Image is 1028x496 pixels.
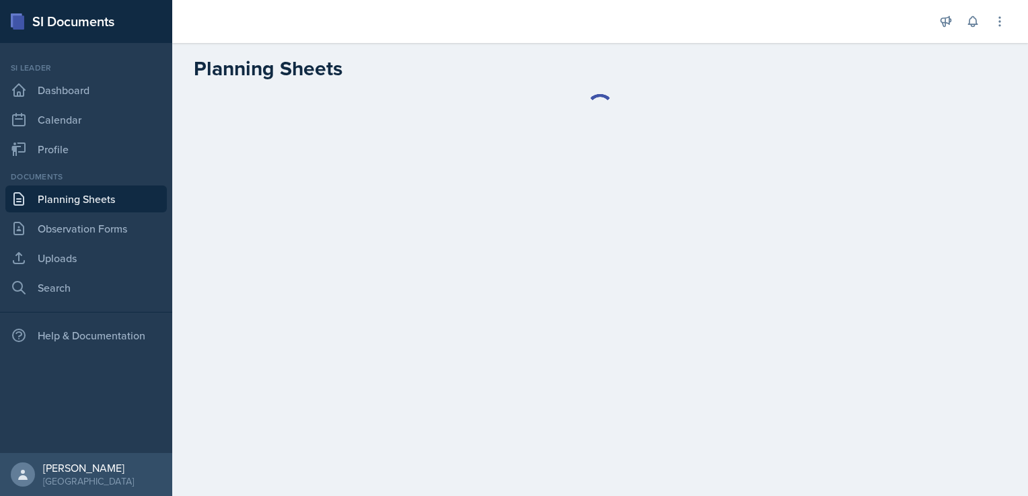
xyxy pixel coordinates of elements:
[5,274,167,301] a: Search
[5,245,167,272] a: Uploads
[194,56,342,81] h2: Planning Sheets
[5,106,167,133] a: Calendar
[43,461,134,474] div: [PERSON_NAME]
[5,322,167,349] div: Help & Documentation
[5,185,167,212] a: Planning Sheets
[5,62,167,74] div: Si leader
[5,171,167,183] div: Documents
[43,474,134,488] div: [GEOGRAPHIC_DATA]
[5,77,167,104] a: Dashboard
[5,215,167,242] a: Observation Forms
[5,136,167,163] a: Profile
